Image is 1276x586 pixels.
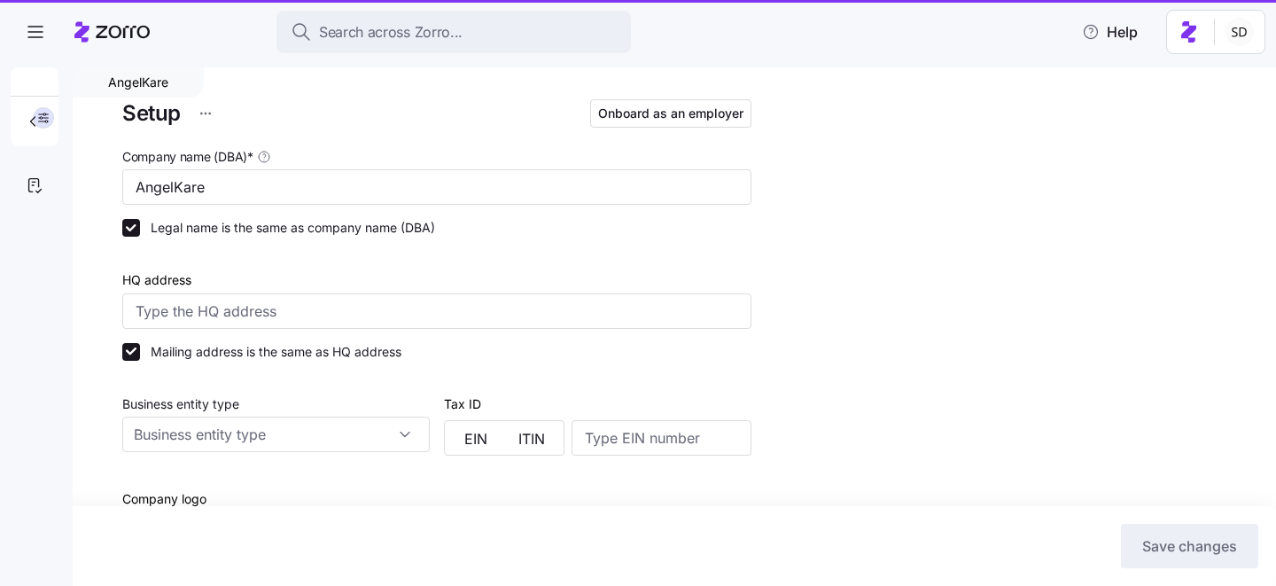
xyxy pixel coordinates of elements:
span: Onboard as an employer [598,105,743,122]
span: Company name (DBA) * [122,148,253,166]
input: Type the HQ address [122,293,751,329]
span: Search across Zorro... [319,21,463,43]
button: Save changes [1121,524,1258,568]
span: ITIN [518,432,545,446]
label: Company logo [122,489,206,509]
div: AngelKare [73,67,204,98]
input: Business entity type [122,417,430,452]
label: HQ address [122,270,191,290]
input: Type EIN number [572,420,751,456]
label: Business entity type [122,395,239,414]
span: Save changes [1142,535,1237,557]
input: Type company name [122,169,751,205]
h1: Setup [122,99,181,127]
button: Help [1068,14,1152,50]
label: Mailing address is the same as HQ address [140,343,401,361]
button: Onboard as an employer [590,99,751,128]
span: EIN [464,432,487,446]
button: Search across Zorro... [276,11,631,53]
label: Legal name is the same as company name (DBA) [140,219,435,237]
label: Tax ID [444,395,481,414]
img: 038087f1531ae87852c32fa7be65e69b [1225,18,1254,46]
span: Help [1082,21,1138,43]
